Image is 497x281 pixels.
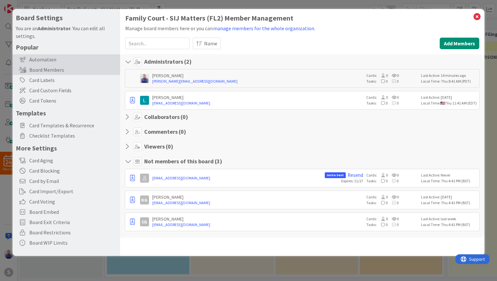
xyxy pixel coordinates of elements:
span: Board Exit Criteria [29,218,117,226]
div: [PERSON_NAME] [152,73,363,78]
span: 0 [388,195,399,199]
span: 0 [388,216,399,221]
div: Cards: [366,216,418,222]
button: Add Members [440,38,479,49]
div: Card Blocking [13,166,120,176]
h1: Family Court - SIJ Matters (FL2) Member Management [125,14,480,22]
div: Card Import/Export [13,186,120,196]
span: 0 [377,200,388,205]
button: Name [193,38,221,49]
div: Last Active: last week [421,216,477,222]
span: ( 0 ) [179,128,186,135]
a: Resend [348,172,363,178]
h4: Collaborators [144,113,188,121]
div: [PERSON_NAME] [152,194,363,200]
div: Last Active: [DATE] [421,95,477,100]
span: Card by Email [29,177,117,185]
div: Tasks: [366,200,418,206]
span: 0 [388,95,399,100]
span: 0 [377,222,388,227]
div: Local Time: Thu 4:41 PM (BST) [421,200,477,206]
div: You are an . You can edit all settings. [16,24,117,40]
div: KG [140,195,149,204]
div: Automation [13,54,120,65]
span: 0 [377,73,388,78]
div: Tasks: [366,178,418,184]
div: Board WIP Limits [13,238,120,248]
div: Local Time: Thu 4:41 PM (BST) [421,178,477,184]
div: Manage board members here or you can [125,24,480,32]
h5: Popular [16,43,117,51]
span: ( 0 ) [181,113,188,121]
span: Support [14,1,29,9]
a: [PERSON_NAME][EMAIL_ADDRESS][DOMAIN_NAME] [152,78,363,84]
span: Board Restrictions [29,229,117,236]
h4: Board Settings [16,14,117,22]
span: Name [204,40,217,47]
div: Last Active: 14 minutes ago [421,73,477,78]
div: Last Active: Never [421,172,477,178]
span: Card Custom Fields [29,86,117,94]
span: 0 [388,222,399,227]
div: Expires: 11/17 [341,178,363,184]
div: Tasks: [366,78,418,84]
span: 0 [377,178,388,183]
span: 0 [388,173,399,177]
div: Tasks: [366,100,418,106]
h4: Not members of this board [144,158,222,165]
span: 0 [388,200,399,205]
a: [EMAIL_ADDRESS][DOMAIN_NAME] [152,100,363,106]
span: ( 3 ) [215,158,222,165]
span: 0 [388,79,399,84]
span: ( 0 ) [166,143,173,150]
button: manage members for the whole organization. [213,24,315,32]
div: Cards: [366,95,418,100]
div: CG [140,217,149,226]
h4: Administrators [144,58,192,65]
div: [PERSON_NAME] [152,95,363,100]
span: 0 [377,101,388,105]
span: Card Voting [29,198,117,205]
h4: Commenters [144,128,186,135]
input: Search... [125,38,190,49]
span: 0 [377,173,388,177]
img: JG [140,74,149,83]
span: 0 [377,79,388,84]
img: us.png [440,102,445,105]
div: Card Aging [13,155,120,166]
div: [PERSON_NAME] [152,216,363,222]
span: 0 [377,95,388,100]
h5: Templates [16,109,117,117]
span: 0 [388,178,399,183]
span: 0 [388,73,399,78]
span: Checklist Templates [29,132,117,140]
a: [EMAIL_ADDRESS][DOMAIN_NAME] [152,200,363,206]
span: 0 [388,101,399,105]
h5: More Settings [16,144,117,152]
div: Cards: [366,73,418,78]
div: Local Time: Thu 4:41 PM (BST) [421,222,477,228]
span: 0 [377,195,388,199]
span: Card Tokens [29,97,117,104]
div: Cards: [366,194,418,200]
span: ( 2 ) [184,58,192,65]
div: Tasks: [366,222,418,228]
div: Local Time: Thu 8:41 AM (PDT) [421,78,477,84]
span: Board Embed [29,208,117,216]
span: Invite Sent [325,172,346,178]
div: Local Time: Thu 11:41 AM (EDT) [421,100,477,106]
h4: Viewers [144,143,173,150]
b: Administrator [38,25,70,32]
a: [EMAIL_ADDRESS][DOMAIN_NAME] [152,222,363,228]
div: Card Labels [13,75,120,85]
div: Last Active: [DATE] [421,194,477,200]
span: Card Templates & Recurrence [29,122,117,129]
a: [EMAIL_ADDRESS][DOMAIN_NAME] [152,175,322,181]
div: Board Members [13,65,120,75]
img: LS [140,96,149,105]
span: 0 [377,216,388,221]
div: Cards: [366,172,418,178]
